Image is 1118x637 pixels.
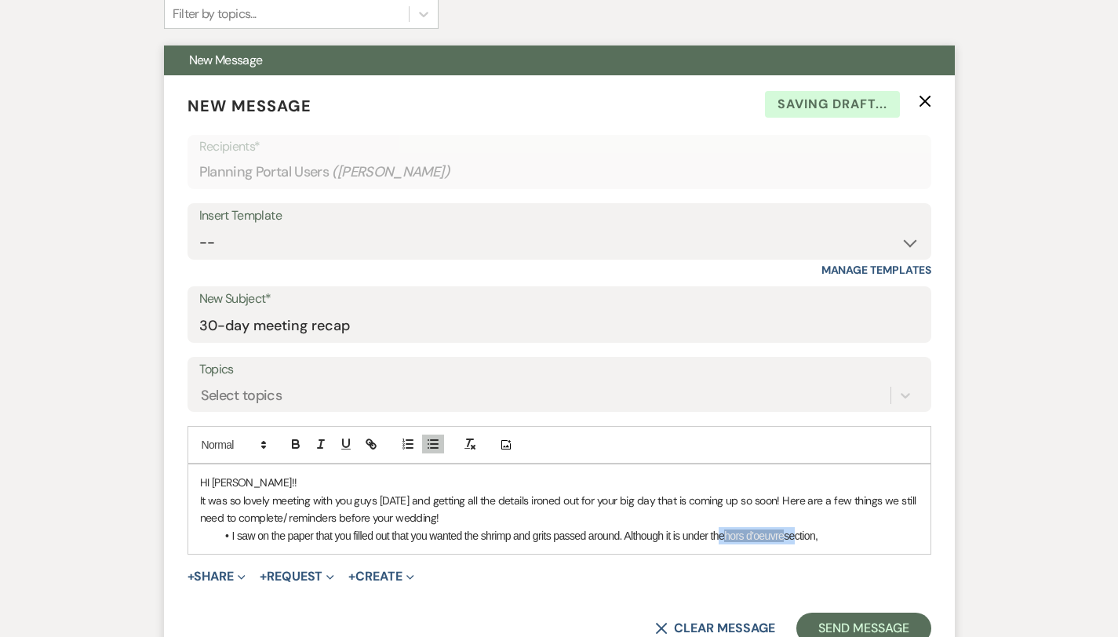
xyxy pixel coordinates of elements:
span: Saving draft... [765,91,900,118]
span: + [188,570,195,583]
p: It was so lovely meeting with you guys [DATE] and getting all the details ironed out for your big... [200,492,919,527]
button: Request [260,570,334,583]
button: Share [188,570,246,583]
div: Filter by topics... [173,5,257,24]
span: + [348,570,355,583]
button: Create [348,570,413,583]
label: Topics [199,359,920,381]
label: New Subject* [199,288,920,311]
a: Manage Templates [821,263,931,277]
li: I saw on the paper that you filled out that you wanted the shrimp and grits passed around. Althou... [216,527,919,544]
span: New Message [188,96,311,116]
span: hors d'oeuvre [724,530,784,542]
span: ( [PERSON_NAME] ) [332,162,450,183]
div: Select topics [201,385,282,406]
span: New Message [189,52,263,68]
p: HI [PERSON_NAME]!! [200,474,919,491]
span: + [260,570,267,583]
p: Recipients* [199,136,920,157]
div: Insert Template [199,205,920,227]
div: Planning Portal Users [199,157,920,187]
button: Clear message [655,622,774,635]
